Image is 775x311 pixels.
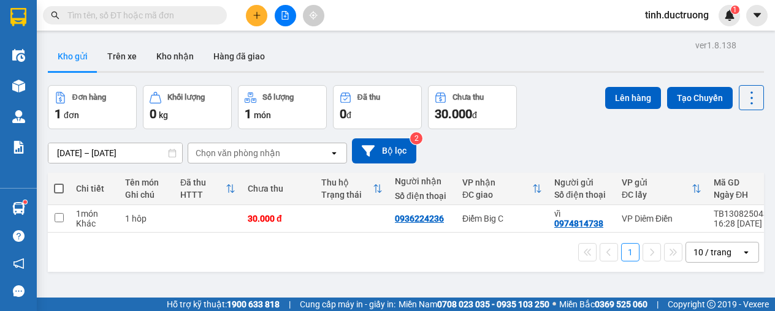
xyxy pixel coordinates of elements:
[143,85,232,129] button: Khối lượng0kg
[204,42,275,71] button: Hàng đã giao
[462,178,532,187] div: VP nhận
[55,107,61,121] span: 1
[329,148,339,158] svg: open
[456,173,548,205] th: Toggle SortBy
[97,42,147,71] button: Trên xe
[76,184,113,193] div: Chi tiết
[554,219,603,228] div: 0974814738
[13,230,25,242] span: question-circle
[262,93,294,102] div: Số lượng
[695,39,736,52] div: ver 1.8.138
[340,107,346,121] span: 0
[67,9,212,22] input: Tìm tên, số ĐT hoặc mã đơn
[13,258,25,269] span: notification
[395,214,444,223] div: 0936224236
[428,85,517,129] button: Chưa thu30.000đ
[616,173,708,205] th: Toggle SortBy
[196,147,280,159] div: Chọn văn phòng nhận
[48,42,97,71] button: Kho gửi
[159,110,168,120] span: kg
[552,302,556,307] span: ⚪️
[167,298,280,311] span: Hỗ trợ kỹ thuật:
[125,178,168,187] div: Tên món
[333,85,422,129] button: Đã thu0đ
[452,93,484,102] div: Chưa thu
[693,246,731,258] div: 10 / trang
[309,11,318,20] span: aim
[125,214,168,223] div: 1 hôp
[321,178,373,187] div: Thu hộ
[12,202,25,215] img: warehouse-icon
[714,178,763,187] div: Mã GD
[554,209,609,219] div: vĩ
[51,11,59,20] span: search
[321,190,373,200] div: Trạng thái
[395,191,450,201] div: Số điện thoại
[357,93,380,102] div: Đã thu
[714,219,773,228] div: 16:28 [DATE]
[714,190,763,200] div: Ngày ĐH
[733,6,737,14] span: 1
[48,143,182,163] input: Select a date range.
[472,110,477,120] span: đ
[254,110,271,120] span: món
[289,298,291,311] span: |
[559,298,647,311] span: Miền Bắc
[167,93,205,102] div: Khối lượng
[437,299,549,309] strong: 0708 023 035 - 0935 103 250
[125,190,168,200] div: Ghi chú
[23,200,27,204] sup: 1
[248,214,309,223] div: 30.000 đ
[303,5,324,26] button: aim
[741,247,751,257] svg: open
[150,107,156,121] span: 0
[248,184,309,193] div: Chưa thu
[635,7,719,23] span: tinh.ductruong
[238,85,327,129] button: Số lượng1món
[395,176,450,186] div: Người nhận
[72,93,106,102] div: Đơn hàng
[352,138,416,163] button: Bộ lọc
[746,5,768,26] button: caret-down
[12,141,25,154] img: solution-icon
[245,107,251,121] span: 1
[253,11,261,20] span: plus
[180,190,226,200] div: HTTT
[315,173,389,205] th: Toggle SortBy
[12,49,25,62] img: warehouse-icon
[724,10,735,21] img: icon-new-feature
[180,178,226,187] div: Đã thu
[246,5,267,26] button: plus
[667,87,733,109] button: Tạo Chuyến
[707,300,716,309] span: copyright
[48,85,137,129] button: Đơn hàng1đơn
[399,298,549,311] span: Miền Nam
[657,298,659,311] span: |
[275,5,296,26] button: file-add
[147,42,204,71] button: Kho nhận
[752,10,763,21] span: caret-down
[554,190,609,200] div: Số điện thoại
[64,110,79,120] span: đơn
[622,214,701,223] div: VP Diêm Điền
[462,190,532,200] div: ĐC giao
[595,299,647,309] strong: 0369 525 060
[76,219,113,228] div: Khác
[281,11,289,20] span: file-add
[622,190,692,200] div: ĐC lấy
[300,298,395,311] span: Cung cấp máy in - giấy in:
[13,285,25,297] span: message
[435,107,472,121] span: 30.000
[621,243,639,261] button: 1
[227,299,280,309] strong: 1900 633 818
[10,8,26,26] img: logo-vxr
[410,132,422,144] sup: 2
[714,209,773,219] div: TB1308250432
[622,178,692,187] div: VP gửi
[346,110,351,120] span: đ
[462,214,542,223] div: Điểm Big C
[12,80,25,92] img: warehouse-icon
[731,6,739,14] sup: 1
[605,87,661,109] button: Lên hàng
[76,209,113,219] div: 1 món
